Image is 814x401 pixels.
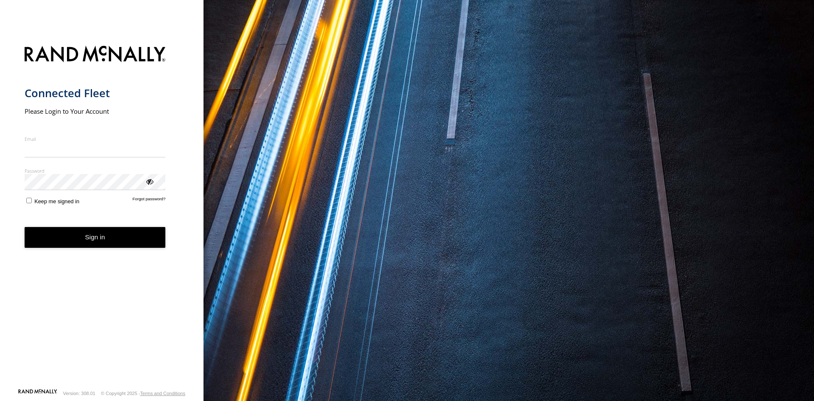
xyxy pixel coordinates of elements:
label: Email [25,136,166,142]
h2: Please Login to Your Account [25,107,166,115]
button: Sign in [25,227,166,248]
label: Password [25,168,166,174]
h1: Connected Fleet [25,86,166,100]
form: main [25,41,179,388]
a: Terms and Conditions [140,391,185,396]
a: Forgot password? [133,196,166,205]
div: © Copyright 2025 - [101,391,185,396]
div: ViewPassword [145,177,153,185]
div: Version: 308.01 [63,391,95,396]
img: Rand McNally [25,44,166,66]
input: Keep me signed in [26,198,32,203]
a: Visit our Website [18,389,57,398]
span: Keep me signed in [34,198,79,205]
